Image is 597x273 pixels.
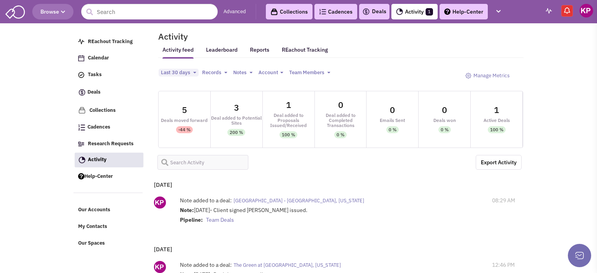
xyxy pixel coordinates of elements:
[74,84,143,101] a: Deals
[202,69,221,76] span: Records
[231,69,255,77] button: Notes
[233,69,246,76] span: Notes
[282,42,328,58] a: REachout Tracking
[211,115,262,125] div: Deal added to Potential Sites
[89,107,116,113] span: Collections
[88,71,102,78] span: Tasks
[78,124,85,130] img: Cadences_logo.png
[88,140,134,147] span: Research Requests
[180,206,456,226] div: [DATE]- Client signed [PERSON_NAME] issued.
[74,120,143,135] a: Cadences
[74,51,143,66] a: Calendar
[461,69,513,83] a: Manage Metrics
[441,126,449,133] div: 0 %
[289,69,324,76] span: Team Members
[319,9,326,14] img: Cadences_logo.png
[314,4,357,19] a: Cadences
[81,4,218,19] input: Search
[78,72,84,78] img: icon-tasks.png
[75,153,143,167] a: Activity
[74,35,143,49] a: REachout Tracking
[74,103,143,118] a: Collections
[180,196,232,204] label: Note added to a deal:
[389,126,396,133] div: 0 %
[32,4,73,19] button: Browse
[492,261,515,269] span: 12:46 PM
[258,69,278,76] span: Account
[40,8,65,15] span: Browse
[230,129,243,136] div: 200 %
[79,156,86,163] img: Activity.png
[78,55,84,61] img: Calendar.png
[287,69,333,77] button: Team Members
[88,38,133,45] span: REachout Tracking
[78,88,86,97] img: icon-deals.svg
[315,113,367,128] div: Deal added to Completed Transactions
[494,106,499,114] div: 1
[367,118,418,123] div: Emails Sent
[396,8,403,15] img: Activity.png
[234,103,239,112] div: 3
[159,69,199,77] button: Last 30 days
[148,33,188,40] h2: Activity
[256,69,286,77] button: Account
[234,197,364,204] span: [GEOGRAPHIC_DATA] - [GEOGRAPHIC_DATA], [US_STATE]
[74,219,143,234] a: My Contacts
[78,106,86,114] img: icon-collection-lavender.png
[74,236,143,251] a: Our Spaces
[465,73,471,79] img: octicon_gear-24.png
[74,137,143,151] a: Research Requests
[391,4,438,19] a: Activity1
[162,46,194,59] a: Activity feed
[157,155,248,170] input: Search Activity
[182,106,187,114] div: 5
[180,216,203,223] strong: Pipeline:
[74,203,143,217] a: Our Accounts
[250,46,269,58] a: Reports
[5,4,25,19] img: SmartAdmin
[88,55,109,61] span: Calendar
[266,4,312,19] a: Collections
[87,124,110,130] span: Cadences
[271,8,278,16] img: icon-collection-lavender-black.svg
[154,181,172,188] b: [DATE]
[74,169,143,184] a: Help-Center
[206,46,237,59] a: Leaderboard
[74,68,143,82] a: Tasks
[161,69,190,76] span: Last 30 days
[362,7,370,16] img: icon-deals.svg
[234,262,341,268] span: The Green at [GEOGRAPHIC_DATA], [US_STATE]
[78,240,105,246] span: Our Spaces
[580,4,593,17] img: Keypoint Partners
[78,142,84,146] img: Research.png
[78,173,84,179] img: help.png
[154,196,166,209] img: ny_GipEnDU-kinWYCc5EwQ.png
[154,261,166,273] img: ny_GipEnDU-kinWYCc5EwQ.png
[78,223,107,230] span: My Contacts
[180,261,232,269] label: Note added to a deal:
[78,207,110,213] span: Our Accounts
[476,155,522,170] a: Export the below as a .XLSX spreadsheet
[390,106,395,114] div: 0
[88,156,106,163] span: Activity
[338,101,343,109] div: 0
[490,126,503,133] div: 100 %
[471,118,522,123] div: Active Deals
[206,216,234,223] span: Team Deals
[492,196,515,204] span: 08:29 AM
[337,131,344,138] div: 0 %
[282,131,295,138] div: 100 %
[154,245,172,253] b: [DATE]
[362,7,386,16] a: Deals
[444,9,450,15] img: help.png
[180,207,194,214] strong: Note:
[178,126,190,133] div: -44 %
[286,101,291,109] div: 1
[440,4,488,19] a: Help-Center
[200,69,230,77] button: Records
[159,118,210,123] div: Deals moved forward
[223,8,246,16] a: Advanced
[419,118,470,123] div: Deals won
[442,106,447,114] div: 0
